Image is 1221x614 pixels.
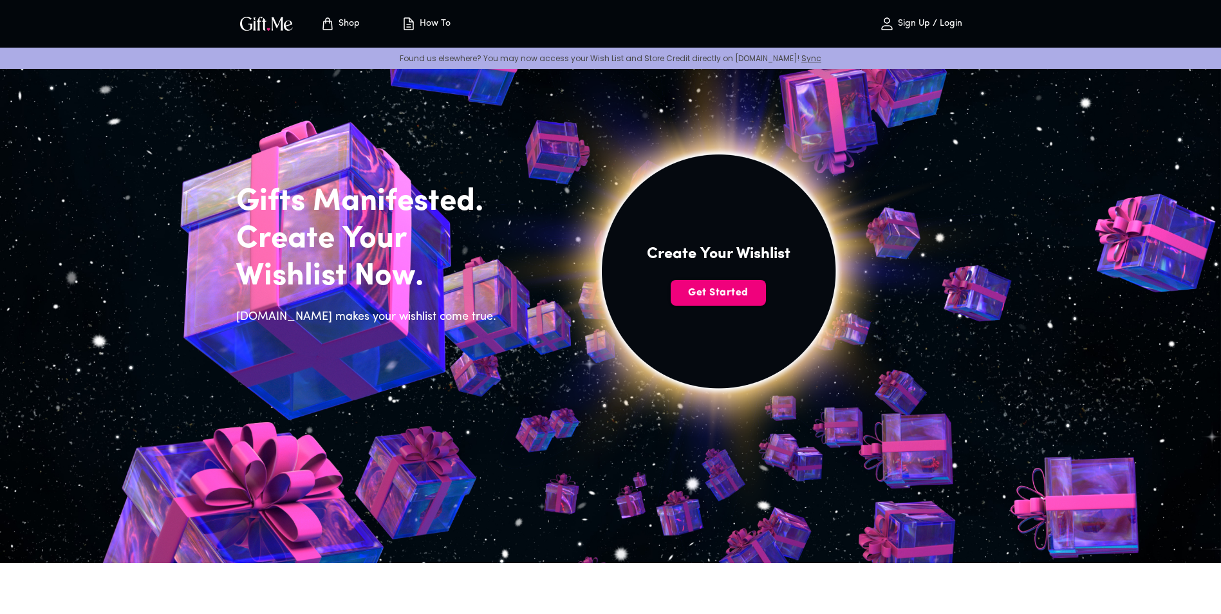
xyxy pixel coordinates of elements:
img: hero_sun.png [429,11,1008,561]
h4: Create Your Wishlist [647,244,790,265]
h6: [DOMAIN_NAME] makes your wishlist come true. [236,308,504,326]
p: Found us elsewhere? You may now access your Wish List and Store Credit directly on [DOMAIN_NAME]! [10,53,1211,64]
p: Sign Up / Login [895,19,962,30]
h2: Gifts Manifested. [236,183,504,221]
a: Sync [801,53,821,64]
p: How To [416,19,451,30]
span: Get Started [671,286,766,300]
h2: Create Your [236,221,504,258]
p: Shop [335,19,360,30]
button: Store page [304,3,375,44]
button: GiftMe Logo [236,16,297,32]
button: Get Started [671,280,766,306]
button: Sign Up / Login [857,3,985,44]
img: GiftMe Logo [238,14,295,33]
button: How To [391,3,461,44]
img: how-to.svg [401,16,416,32]
h2: Wishlist Now. [236,258,504,295]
